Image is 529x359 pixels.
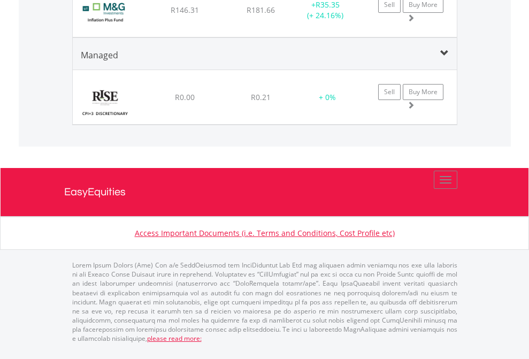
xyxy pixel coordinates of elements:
[81,49,118,61] span: Managed
[72,261,457,343] p: Lorem Ipsum Dolors (Ame) Con a/e SeddOeiusmod tem InciDiduntut Lab Etd mag aliquaen admin veniamq...
[147,334,202,343] a: please read more:
[378,84,401,100] a: Sell
[171,5,199,15] span: R146.31
[247,5,275,15] span: R181.66
[403,84,443,100] a: Buy More
[135,228,395,238] a: Access Important Documents (i.e. Terms and Conditions, Cost Profile etc)
[251,92,271,102] span: R0.21
[175,92,195,102] span: R0.00
[300,92,355,103] div: + 0%
[78,83,132,121] img: RISE%20CPI%203%20Discretionary.png
[64,168,465,216] a: EasyEquities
